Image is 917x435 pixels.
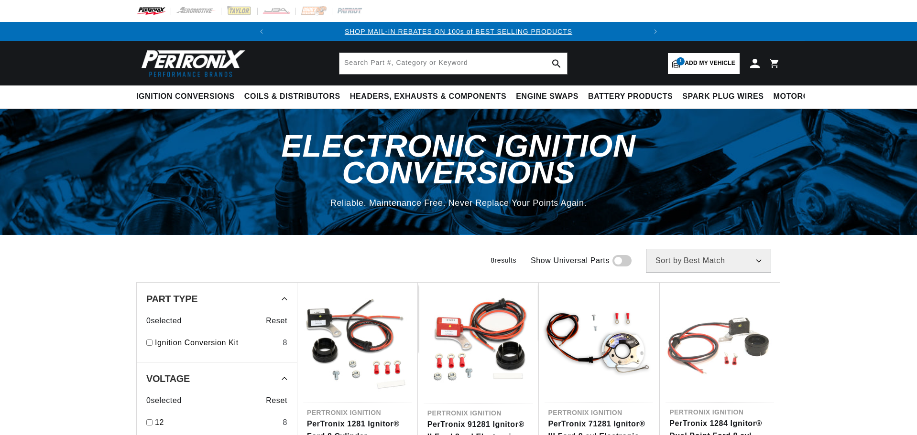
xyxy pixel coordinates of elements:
[136,47,246,80] img: Pertronix
[155,416,279,429] a: 12
[685,59,735,68] span: Add my vehicle
[283,337,287,349] div: 8
[646,22,665,41] button: Translation missing: en.sections.announcements.next_announcement
[146,294,197,304] span: Part Type
[146,374,190,383] span: Voltage
[282,128,636,190] span: Electronic Ignition Conversions
[588,92,673,102] span: Battery Products
[252,22,271,41] button: Translation missing: en.sections.announcements.previous_announcement
[655,257,682,265] span: Sort by
[350,92,506,102] span: Headers, Exhausts & Components
[531,255,610,267] span: Show Universal Parts
[136,85,240,108] summary: Ignition Conversions
[516,92,579,102] span: Engine Swaps
[491,256,516,264] span: 8 results
[112,22,805,41] slideshow-component: Translation missing: en.sections.announcements.announcement_bar
[240,85,345,108] summary: Coils & Distributors
[682,92,764,102] span: Spark Plug Wires
[345,28,572,35] a: SHOP MAIL-IN REBATES ON 100s of BEST SELLING PRODUCTS
[136,92,235,102] span: Ignition Conversions
[546,53,567,74] button: search button
[646,249,771,273] select: Sort by
[266,394,287,407] span: Reset
[244,92,340,102] span: Coils & Distributors
[774,92,830,102] span: Motorcycle
[677,57,685,65] span: 1
[283,416,287,429] div: 8
[677,85,768,108] summary: Spark Plug Wires
[271,26,646,37] div: 1 of 2
[271,26,646,37] div: Announcement
[266,315,287,327] span: Reset
[769,85,835,108] summary: Motorcycle
[330,198,587,208] span: Reliable. Maintenance Free. Never Replace Your Points Again.
[345,85,511,108] summary: Headers, Exhausts & Components
[155,337,279,349] a: Ignition Conversion Kit
[146,394,182,407] span: 0 selected
[511,85,583,108] summary: Engine Swaps
[146,315,182,327] span: 0 selected
[583,85,677,108] summary: Battery Products
[668,53,740,74] a: 1Add my vehicle
[339,53,567,74] input: Search Part #, Category or Keyword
